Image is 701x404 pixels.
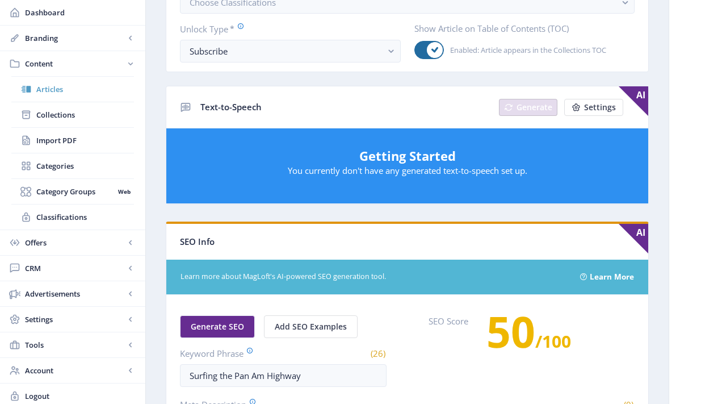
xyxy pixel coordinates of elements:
span: Articles [36,84,134,95]
div: Subscribe [190,44,382,58]
button: Add SEO Examples [264,315,358,338]
span: Category Groups [36,186,114,197]
a: Learn More [590,268,634,286]
span: AI [619,86,648,116]
h5: Getting Started [178,147,637,165]
span: Generate [517,103,552,112]
button: Subscribe [180,40,401,63]
a: Category GroupsWeb [11,179,134,204]
span: Settings [584,103,616,112]
p: You currently don't have any generated text-to-speech set up. [178,165,637,176]
span: Tools [25,339,125,351]
span: Import PDF [36,135,134,146]
span: Account [25,365,125,376]
span: (26) [369,348,387,359]
span: Classifications [36,211,134,223]
button: Generate [499,99,557,116]
a: New page [492,99,557,116]
span: SEO Info [180,236,215,247]
span: Logout [25,390,136,402]
app-collection-view: Text-to-Speech [166,86,649,205]
h3: /100 [486,320,571,353]
span: AI [619,224,648,253]
button: Settings [564,99,623,116]
nb-badge: Web [114,186,134,197]
span: Collections [36,109,134,120]
span: 50 [486,302,535,360]
span: Generate SEO [191,322,244,331]
span: Dashboard [25,7,136,18]
label: Keyword Phrase [180,347,279,360]
input: Type Article Keyword Phrase ... [180,364,387,387]
span: Text-to-Speech [200,101,262,113]
span: Add SEO Examples [275,322,347,331]
a: Categories [11,153,134,178]
span: CRM [25,263,125,274]
span: Content [25,58,125,69]
span: Settings [25,314,125,325]
a: Collections [11,102,134,127]
a: Import PDF [11,128,134,153]
span: Advertisements [25,288,125,299]
label: Show Article on Table of Contents (TOC) [414,23,626,34]
span: Enabled: Article appears in the Collections TOC [444,43,606,57]
label: Unlock Type [180,23,392,35]
label: SEO Score [429,315,468,370]
a: New page [557,99,623,116]
span: Learn more about MagLoft's AI-powered SEO generation tool. [181,272,566,282]
button: Generate SEO [180,315,255,338]
a: Articles [11,77,134,102]
span: Offers [25,237,125,248]
span: Branding [25,32,125,44]
span: Categories [36,160,134,172]
a: Classifications [11,205,134,230]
